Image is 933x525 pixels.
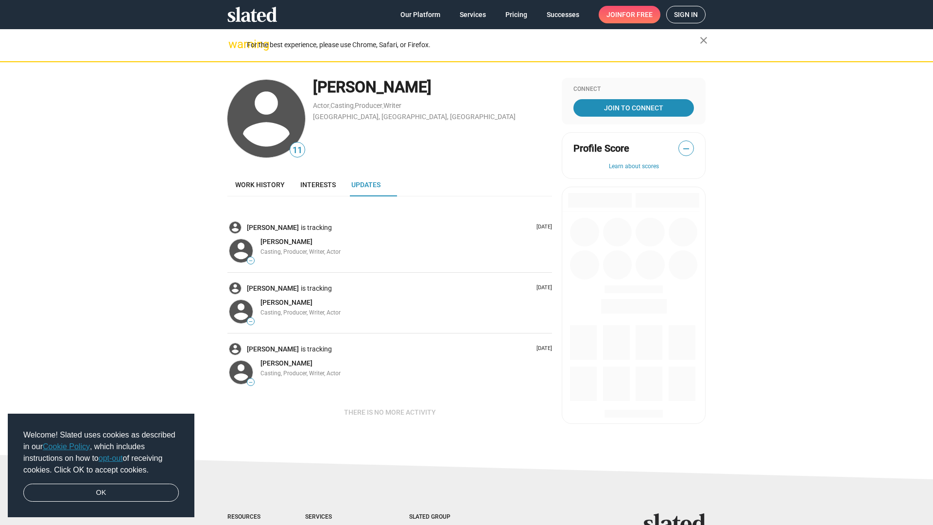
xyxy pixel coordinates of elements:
div: For the best experience, please use Chrome, Safari, or Firefox. [247,38,700,52]
span: Pricing [505,6,527,23]
button: Learn about scores [573,163,694,171]
a: [PERSON_NAME] [260,237,312,246]
span: Casting, Producer, Writer, Actor [260,309,341,316]
a: Producer [355,102,382,109]
span: Services [460,6,486,23]
a: Successes [539,6,587,23]
a: opt-out [99,454,123,462]
a: Sign in [666,6,706,23]
a: Join To Connect [573,99,694,117]
a: Pricing [498,6,535,23]
a: Actor [313,102,329,109]
span: — [247,319,254,324]
div: Services [305,513,370,521]
span: Sign in [674,6,698,23]
button: There is no more activity [336,403,444,421]
span: Profile Score [573,142,629,155]
span: , [382,104,383,109]
span: Successes [547,6,579,23]
span: Casting, Producer, Writer, Actor [260,248,341,255]
a: Writer [383,102,401,109]
mat-icon: close [698,35,709,46]
span: , [329,104,330,109]
p: [DATE] [533,224,552,231]
a: [PERSON_NAME] [247,284,301,293]
span: Our Platform [400,6,440,23]
span: is tracking [301,284,334,293]
span: Updates [351,181,380,189]
span: is tracking [301,223,334,232]
span: Join [606,6,653,23]
span: , [354,104,355,109]
a: Our Platform [393,6,448,23]
span: Welcome! Slated uses cookies as described in our , which includes instructions on how to of recei... [23,429,179,476]
a: Casting [330,102,354,109]
span: Interests [300,181,336,189]
span: — [247,258,254,263]
mat-icon: warning [228,38,240,50]
span: Casting, Producer, Writer, Actor [260,370,341,377]
p: [DATE] [533,284,552,292]
a: Interests [293,173,344,196]
span: is tracking [301,345,334,354]
a: [PERSON_NAME] [247,345,301,354]
div: [PERSON_NAME] [313,77,552,98]
span: There is no more activity [344,403,436,421]
span: Join To Connect [575,99,692,117]
a: Work history [227,173,293,196]
span: — [247,380,254,385]
div: Slated Group [409,513,475,521]
a: [PERSON_NAME] [247,223,301,232]
a: [PERSON_NAME] [260,298,312,307]
a: Updates [344,173,388,196]
span: Work history [235,181,285,189]
span: 11 [290,144,305,157]
span: [PERSON_NAME] [260,298,312,306]
a: dismiss cookie message [23,484,179,502]
div: cookieconsent [8,414,194,518]
a: Joinfor free [599,6,660,23]
div: Resources [227,513,266,521]
div: Connect [573,86,694,93]
a: Services [452,6,494,23]
span: for free [622,6,653,23]
a: Cookie Policy [43,442,90,451]
span: — [679,142,693,155]
p: [DATE] [533,345,552,352]
span: [PERSON_NAME] [260,238,312,245]
a: [PERSON_NAME] [260,359,312,368]
span: [PERSON_NAME] [260,359,312,367]
a: [GEOGRAPHIC_DATA], [GEOGRAPHIC_DATA], [GEOGRAPHIC_DATA] [313,113,516,121]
